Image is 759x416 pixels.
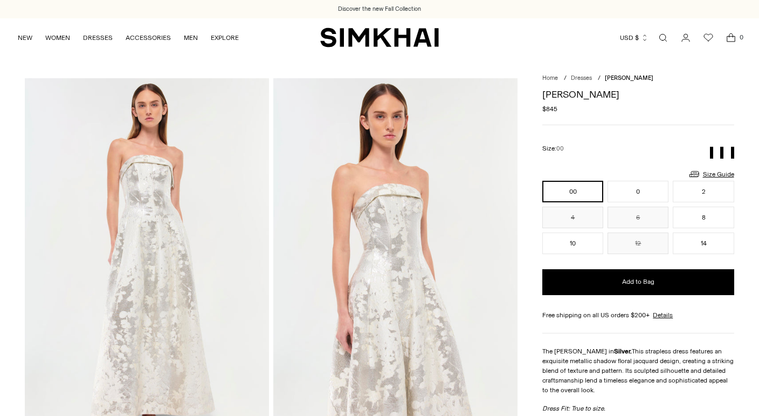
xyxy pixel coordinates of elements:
a: Open cart modal [720,27,742,49]
button: USD $ [620,26,648,50]
a: Home [542,74,558,81]
span: Add to Bag [622,277,654,287]
button: 12 [608,233,668,254]
a: DRESSES [83,26,113,50]
a: Dresses [571,74,592,81]
strong: Silver. [614,347,632,355]
nav: breadcrumbs [542,74,734,83]
div: Free shipping on all US orders $200+ [542,310,734,320]
a: Open search modal [652,27,674,49]
a: Wishlist [698,27,719,49]
span: 0 [736,32,746,42]
button: 0 [608,181,668,202]
a: MEN [184,26,198,50]
a: Discover the new Fall Collection [338,5,421,13]
button: 8 [673,207,734,228]
p: The [PERSON_NAME] in This strapless dress features an exquisite metallic shadow floral jacquard d... [542,346,734,395]
a: Go to the account page [675,27,696,49]
button: 6 [608,207,668,228]
button: 00 [542,181,603,202]
a: Size Guide [688,167,734,181]
a: Details [653,310,673,320]
div: / [564,74,567,83]
button: 14 [673,233,734,254]
a: SIMKHAI [320,27,439,48]
div: / [598,74,601,83]
button: 2 [673,181,734,202]
button: 4 [542,207,603,228]
h1: [PERSON_NAME] [542,90,734,99]
a: WOMEN [45,26,70,50]
label: Size: [542,144,564,154]
button: Add to Bag [542,269,734,295]
span: 00 [556,145,564,152]
a: ACCESSORIES [126,26,171,50]
a: NEW [18,26,32,50]
em: Dress Fit: True to size. [542,405,605,412]
a: EXPLORE [211,26,239,50]
button: 10 [542,233,603,254]
span: $845 [542,104,557,114]
span: [PERSON_NAME] [605,74,653,81]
